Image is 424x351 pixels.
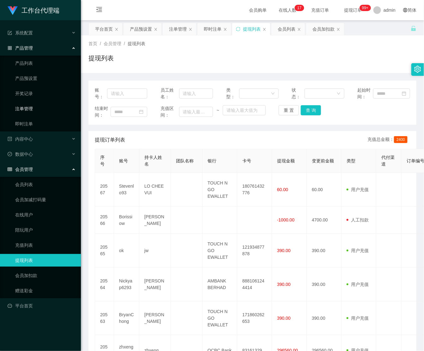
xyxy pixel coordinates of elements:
a: 产品列表 [15,57,76,70]
span: 首页 [88,41,97,46]
i: 图标: close [115,27,118,31]
i: 图标: appstore-o [8,46,12,50]
button: 查 询 [301,105,321,115]
td: [PERSON_NAME] [139,268,171,301]
i: 图标: profile [8,137,12,141]
div: 会员列表 [278,23,295,35]
td: TOUCH N GO EWALLET [203,301,237,335]
i: 图标: close [297,27,301,31]
td: Borissiow [114,207,139,234]
td: Stevenlo93 [114,173,139,207]
span: 员工姓名： [161,87,179,100]
span: 提现订单列表 [95,136,125,144]
span: 用户充值 [347,187,369,192]
span: 提现金额 [277,158,295,163]
span: 团队名称 [176,158,194,163]
i: 图标: form [8,31,12,35]
a: 在线用户 [15,209,76,221]
a: 会员加扣款 [15,269,76,282]
i: 图标: down [337,92,341,96]
span: 390.00 [277,282,291,287]
span: 代付渠道 [381,155,395,166]
td: ok [114,234,139,268]
i: 图标: unlock [411,26,416,31]
span: 提现订单 [341,8,365,12]
td: 20567 [95,173,114,207]
td: 20566 [95,207,114,234]
span: 卡号 [242,158,251,163]
i: 图标: close [223,27,227,31]
i: 图标: down [271,92,275,96]
span: -1000.00 [277,217,294,222]
i: 图标: table [8,167,12,172]
span: 会员管理 [104,41,121,46]
span: 用户充值 [347,316,369,321]
span: 390.00 [277,248,291,253]
td: 20564 [95,268,114,301]
a: 提现列表 [15,254,76,267]
td: 390.00 [307,301,342,335]
td: TOUCH N GO EWALLET [203,173,237,207]
span: 类型： [226,87,239,100]
td: TOUCH N GO EWALLET [203,234,237,268]
td: 60.00 [307,173,342,207]
a: 会员加减打码量 [15,193,76,206]
div: 平台首页 [95,23,113,35]
i: 图标: calendar [139,110,143,114]
a: 图标: dashboard平台首页 [8,300,76,312]
i: 图标: setting [414,66,421,73]
span: 持卡人姓名 [144,155,162,166]
td: jw [139,234,171,268]
span: 2400 [394,136,408,143]
span: 充值订单 [308,8,332,12]
span: 账号： [95,87,107,100]
td: Nickyap6293 [114,268,139,301]
a: 陪玩用户 [15,224,76,236]
i: 图标: close [336,27,340,31]
a: 产品预设置 [15,72,76,85]
span: 人工扣款 [347,217,369,222]
a: 充值列表 [15,239,76,251]
span: 会员管理 [8,167,33,172]
span: / [100,41,101,46]
i: 图标: calendar [402,91,406,96]
a: 赠送彩金 [15,284,76,297]
td: 121934877878 [237,234,272,268]
span: 在线人数 [276,8,300,12]
input: 请输入最大值为 [223,105,265,115]
td: [PERSON_NAME] [139,207,171,234]
span: 60.00 [277,187,288,192]
sup: 17 [295,5,304,11]
div: 会员加扣款 [312,23,335,35]
span: 数据中心 [8,152,33,157]
h1: 提现列表 [88,53,114,63]
i: 图标: check-circle-o [8,152,12,156]
td: 171860262653 [237,301,272,335]
td: 20565 [95,234,114,268]
p: 1 [297,5,300,11]
span: 提现列表 [128,41,145,46]
div: 提现列表 [243,23,261,35]
td: 180761432776 [237,173,272,207]
div: 充值总金额： [367,136,410,144]
i: 图标: close [189,27,192,31]
span: 充值区间： [161,105,179,118]
td: AMBANK BERHAD [203,268,237,301]
td: BryanChong [114,301,139,335]
span: 变更前金额 [312,158,334,163]
a: 工作台代理端 [8,8,59,13]
div: 产品预设置 [130,23,152,35]
span: 状态： [292,87,305,100]
span: ~ [213,107,223,114]
span: 产品管理 [8,45,33,51]
i: 图标: sync [236,27,240,31]
span: 起始时间： [358,87,373,100]
input: 请输入最小值为 [179,107,213,117]
input: 请输入 [179,88,213,99]
a: 注单管理 [15,102,76,115]
input: 请输入 [107,88,147,99]
img: logo.9652507e.png [8,6,18,15]
i: 图标: menu-fold [88,0,110,21]
div: 注单管理 [169,23,187,35]
span: 用户充值 [347,282,369,287]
